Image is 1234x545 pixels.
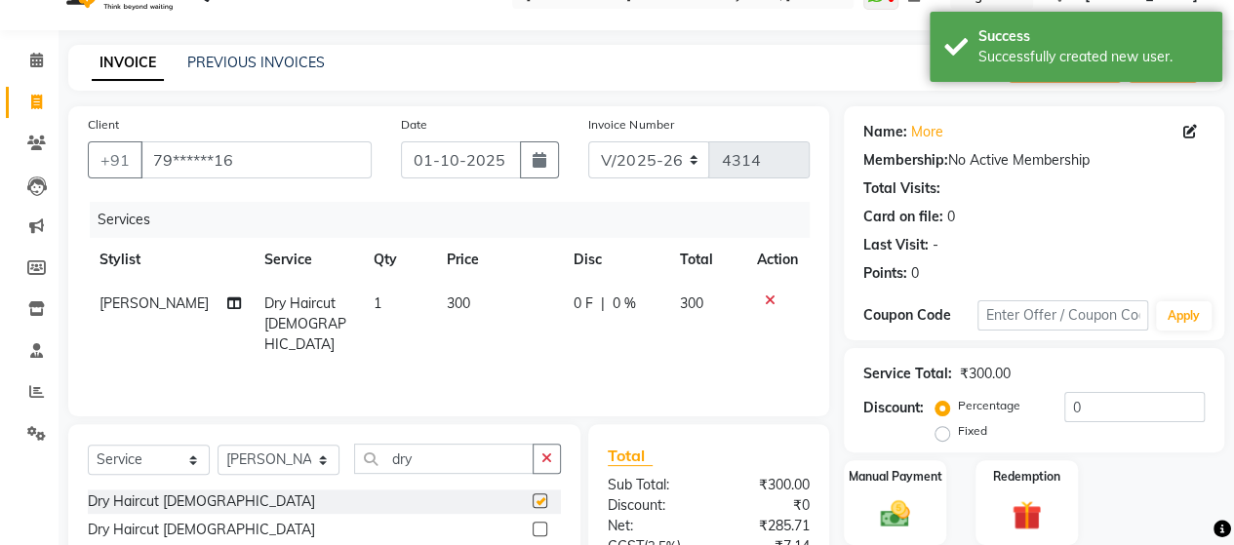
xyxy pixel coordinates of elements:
[88,238,253,282] th: Stylist
[88,491,315,512] div: Dry Haircut [DEMOGRAPHIC_DATA]
[187,54,325,71] a: PREVIOUS INVOICES
[708,516,824,536] div: ₹285.71
[253,238,362,282] th: Service
[374,294,381,312] span: 1
[88,520,315,540] div: Dry Haircut [DEMOGRAPHIC_DATA]
[88,116,119,134] label: Client
[863,398,924,418] div: Discount:
[401,116,427,134] label: Date
[447,294,470,312] span: 300
[679,294,702,312] span: 300
[863,364,952,384] div: Service Total:
[863,207,943,227] div: Card on file:
[588,116,673,134] label: Invoice Number
[978,47,1208,67] div: Successfully created new user.
[863,122,907,142] div: Name:
[911,122,943,142] a: More
[100,294,209,312] span: [PERSON_NAME]
[90,202,824,238] div: Services
[977,300,1148,331] input: Enter Offer / Coupon Code
[947,207,955,227] div: 0
[435,238,562,282] th: Price
[863,150,1205,171] div: No Active Membership
[1156,301,1212,331] button: Apply
[362,238,435,282] th: Qty
[140,141,372,178] input: Search by Name/Mobile/Email/Code
[863,305,977,326] div: Coupon Code
[593,475,709,495] div: Sub Total:
[958,397,1020,414] label: Percentage
[978,26,1208,47] div: Success
[562,238,667,282] th: Disc
[708,475,824,495] div: ₹300.00
[911,263,919,284] div: 0
[993,468,1060,486] label: Redemption
[863,263,907,284] div: Points:
[863,178,940,199] div: Total Visits:
[264,294,346,353] span: Dry Haircut [DEMOGRAPHIC_DATA]
[574,293,593,314] span: 0 F
[745,238,810,282] th: Action
[593,495,709,516] div: Discount:
[608,446,653,466] span: Total
[667,238,745,282] th: Total
[601,293,605,314] span: |
[933,235,938,255] div: -
[871,497,919,531] img: _cash.svg
[708,495,824,516] div: ₹0
[958,422,987,440] label: Fixed
[960,364,1011,384] div: ₹300.00
[88,141,142,178] button: +91
[849,468,942,486] label: Manual Payment
[863,235,929,255] div: Last Visit:
[593,516,709,536] div: Net:
[354,444,534,474] input: Search or Scan
[863,150,948,171] div: Membership:
[92,46,164,81] a: INVOICE
[1003,497,1051,533] img: _gift.svg
[613,293,636,314] span: 0 %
